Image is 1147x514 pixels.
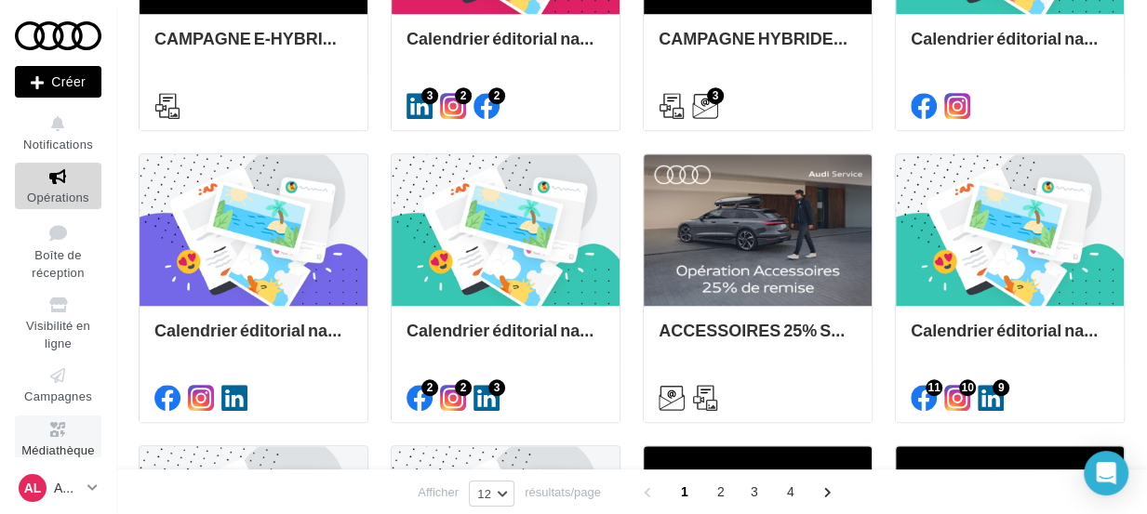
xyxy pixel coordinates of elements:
[525,483,601,501] span: résultats/page
[154,321,353,358] div: Calendrier éditorial national : semaine du 08.09 au 14.09
[659,321,857,358] div: ACCESSOIRES 25% SEPTEMBRE - AUDI SERVICE
[911,321,1109,358] div: Calendrier éditorial national : du 02.09 au 09.09
[455,87,472,104] div: 2
[15,415,101,461] a: Médiathèque
[477,486,491,501] span: 12
[15,291,101,354] a: Visibilité en ligne
[993,379,1009,396] div: 9
[911,29,1109,66] div: Calendrier éditorial national : semaine du 15.09 au 21.09
[706,477,736,507] span: 2
[707,87,724,104] div: 3
[1084,451,1128,495] div: Open Intercom Messenger
[24,389,92,403] span: Campagnes
[740,477,769,507] span: 3
[15,163,101,208] a: Opérations
[154,29,353,66] div: CAMPAGNE E-HYBRID OCTOBRE B2B
[421,379,438,396] div: 2
[488,87,505,104] div: 2
[15,217,101,284] a: Boîte de réception
[418,483,459,501] span: Afficher
[15,362,101,407] a: Campagnes
[24,479,42,497] span: AL
[926,379,942,396] div: 11
[959,379,976,396] div: 10
[659,29,857,66] div: CAMPAGNE HYBRIDE RECHARGEABLE
[670,477,700,507] span: 1
[32,247,84,280] span: Boîte de réception
[407,321,605,358] div: Calendrier éditorial national : du 02.09 au 15.09
[421,87,438,104] div: 3
[407,29,605,66] div: Calendrier éditorial national : semaine du 22.09 au 28.09
[15,470,101,506] a: AL Audi LAON
[15,66,101,98] div: Nouvelle campagne
[15,66,101,98] button: Créer
[15,110,101,155] button: Notifications
[455,379,472,396] div: 2
[26,318,90,350] span: Visibilité en ligne
[21,442,95,457] span: Médiathèque
[23,137,93,152] span: Notifications
[488,379,505,396] div: 3
[776,477,806,507] span: 4
[27,190,89,204] span: Opérations
[469,481,514,507] button: 12
[54,479,80,497] p: Audi LAON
